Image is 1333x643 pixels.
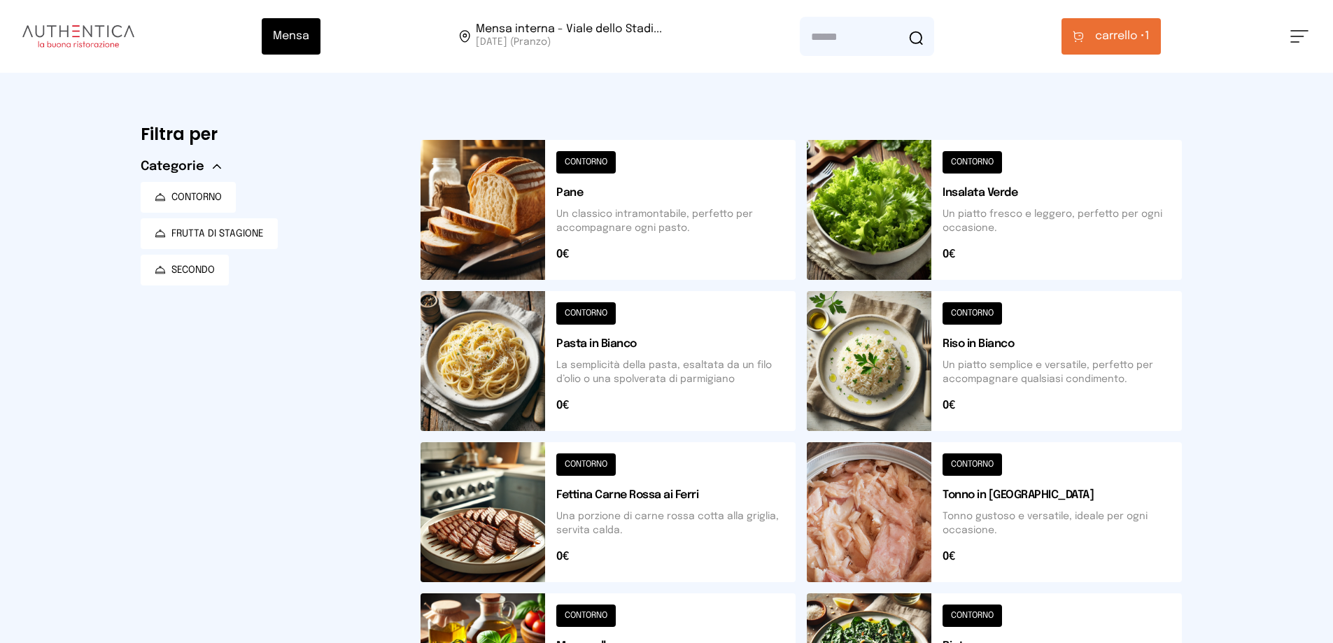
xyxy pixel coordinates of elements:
[141,157,204,176] span: Categorie
[141,255,229,285] button: SECONDO
[141,157,221,176] button: Categorie
[22,25,134,48] img: logo.8f33a47.png
[141,123,398,146] h6: Filtra per
[476,24,662,49] span: Viale dello Stadio, 77, 05100 Terni TR, Italia
[1095,28,1150,45] span: 1
[1062,18,1161,55] button: carrello •1
[262,18,320,55] button: Mensa
[141,218,278,249] button: FRUTTA DI STAGIONE
[171,190,222,204] span: CONTORNO
[171,227,264,241] span: FRUTTA DI STAGIONE
[141,182,236,213] button: CONTORNO
[171,263,215,277] span: SECONDO
[1095,28,1145,45] span: carrello •
[476,35,662,49] span: [DATE] (Pranzo)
